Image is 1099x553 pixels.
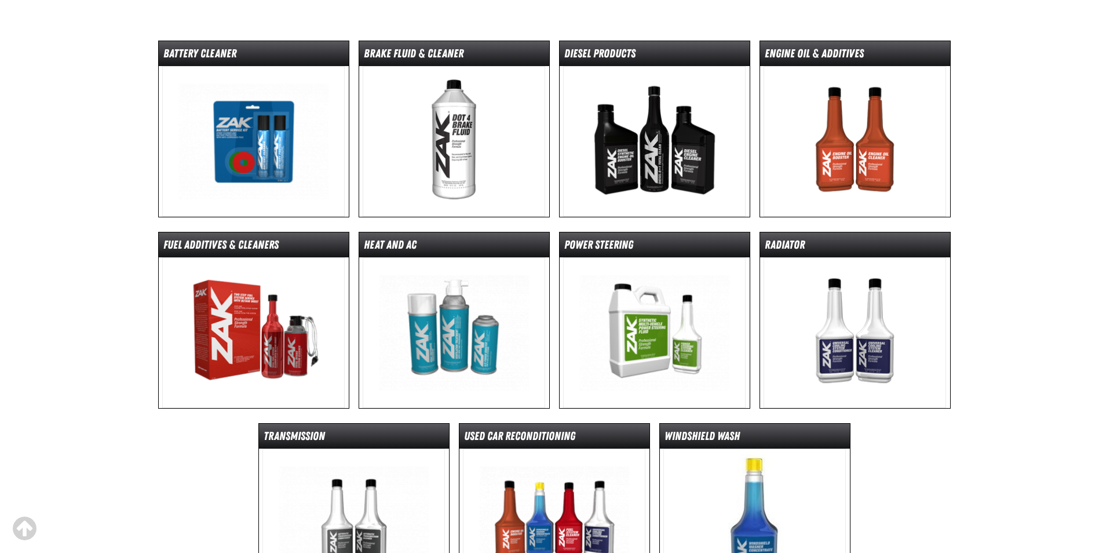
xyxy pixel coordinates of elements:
dt: Brake Fluid & Cleaner [359,46,549,66]
img: Engine Oil & Additives [764,66,946,217]
img: Power Steering [563,257,746,408]
a: Brake Fluid & Cleaner [359,41,550,217]
img: Heat and AC [363,257,545,408]
a: Heat and AC [359,232,550,409]
dt: Transmission [259,428,449,449]
dt: Radiator [760,237,950,257]
img: Fuel Additives & Cleaners [162,257,345,408]
a: Diesel Products [559,41,750,217]
img: Diesel Products [563,66,746,217]
a: Battery Cleaner [158,41,349,217]
dt: Windshield Wash [660,428,850,449]
img: Battery Cleaner [162,66,345,217]
dt: Engine Oil & Additives [760,46,950,66]
dt: Battery Cleaner [159,46,349,66]
img: Radiator [764,257,946,408]
dt: Used Car Reconditioning [459,428,649,449]
img: Brake Fluid & Cleaner [363,66,545,217]
dt: Heat and AC [359,237,549,257]
div: Scroll to the top [12,516,37,541]
dt: Fuel Additives & Cleaners [159,237,349,257]
dt: Diesel Products [560,46,750,66]
a: Fuel Additives & Cleaners [158,232,349,409]
a: Power Steering [559,232,750,409]
a: Radiator [760,232,951,409]
dt: Power Steering [560,237,750,257]
a: Engine Oil & Additives [760,41,951,217]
